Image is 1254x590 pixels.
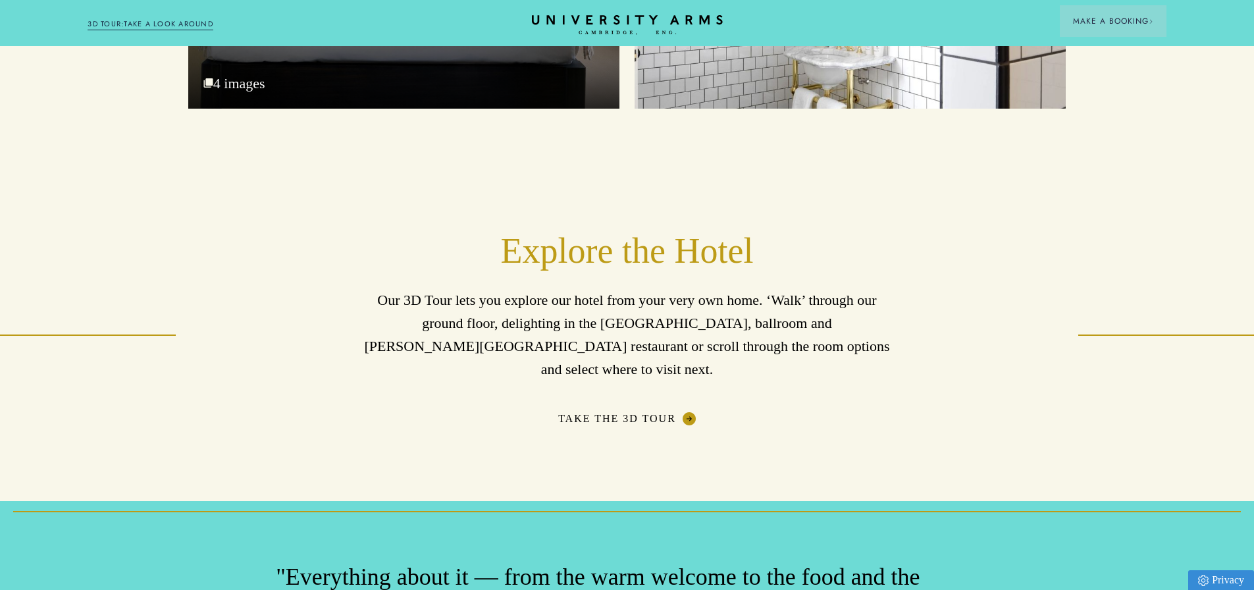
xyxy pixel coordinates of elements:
[532,15,723,36] a: Home
[1073,15,1153,27] span: Make a Booking
[88,18,213,30] a: 3D TOUR:TAKE A LOOK AROUND
[558,412,696,425] a: Take the 3D Tour
[363,288,890,381] p: Our 3D Tour lets you explore our hotel from your very own home. ‘Walk’ through our ground floor, ...
[1060,5,1166,37] button: Make a BookingArrow icon
[1149,19,1153,24] img: Arrow icon
[1188,570,1254,590] a: Privacy
[1198,575,1209,586] img: Privacy
[363,230,890,273] h2: Explore the Hotel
